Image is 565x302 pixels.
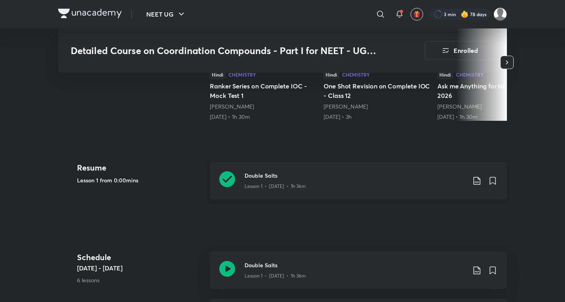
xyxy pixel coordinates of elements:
[493,8,507,21] img: Kushagra Singh
[228,72,256,77] div: Chemistry
[245,183,306,190] p: Lesson 1 • [DATE] • 1h 36m
[71,45,380,56] h3: Detailed Course on Coordination Compounds - Part I for NEET - UG 2026
[413,11,420,18] img: avatar
[456,72,484,77] div: Chemistry
[77,251,203,263] h4: Schedule
[210,81,317,100] h5: Ranker Series on Complete IOC - Mock Test 1
[210,103,317,111] div: Ramesh Sharda
[324,81,431,100] h5: One Shot Revision on Complete IOC - Class 12
[245,171,466,180] h3: Double Salts
[77,176,203,184] h5: Lesson 1 from 0:00mins
[210,162,507,209] a: Double SaltsLesson 1 • [DATE] • 1h 36m
[411,8,423,21] button: avatar
[437,81,545,100] h5: Ask me Anything for NEET - UG 2026
[324,103,368,110] a: [PERSON_NAME]
[77,263,203,273] h5: [DATE] - [DATE]
[324,113,431,121] div: 2nd May • 3h
[210,70,225,79] div: Hindi
[461,10,469,18] img: streak
[425,41,494,60] button: Enrolled
[210,103,254,110] a: [PERSON_NAME]
[437,113,545,121] div: 6th Jul • 1h 30m
[77,276,203,284] p: 6 lessons
[58,9,122,20] a: Company Logo
[437,103,545,111] div: Ramesh Sharda
[245,272,306,279] p: Lesson 1 • [DATE] • 1h 36m
[58,9,122,18] img: Company Logo
[437,70,453,79] div: Hindi
[324,103,431,111] div: Ramesh Sharda
[141,6,191,22] button: NEET UG
[342,72,370,77] div: Chemistry
[210,251,507,298] a: Double SaltsLesson 1 • [DATE] • 1h 36m
[77,162,203,174] h4: Resume
[324,70,339,79] div: Hindi
[437,103,482,110] a: [PERSON_NAME]
[245,261,466,269] h3: Double Salts
[210,113,317,121] div: 6th Mar • 1h 30m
